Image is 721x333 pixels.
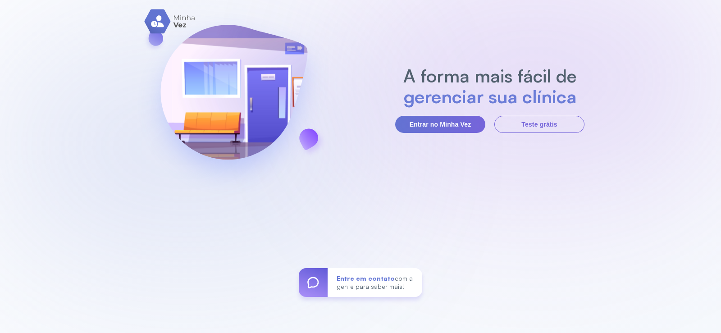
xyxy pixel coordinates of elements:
[399,65,581,86] h2: A forma mais fácil de
[144,9,196,34] img: logo.svg
[399,86,581,107] h2: gerenciar sua clínica
[299,268,422,297] a: Entre em contatocom a gente para saber mais!
[337,274,395,282] span: Entre em contato
[395,116,485,133] button: Entrar no Minha Vez
[328,268,422,297] div: com a gente para saber mais!
[137,1,331,197] img: banner-login.svg
[494,116,584,133] button: Teste grátis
